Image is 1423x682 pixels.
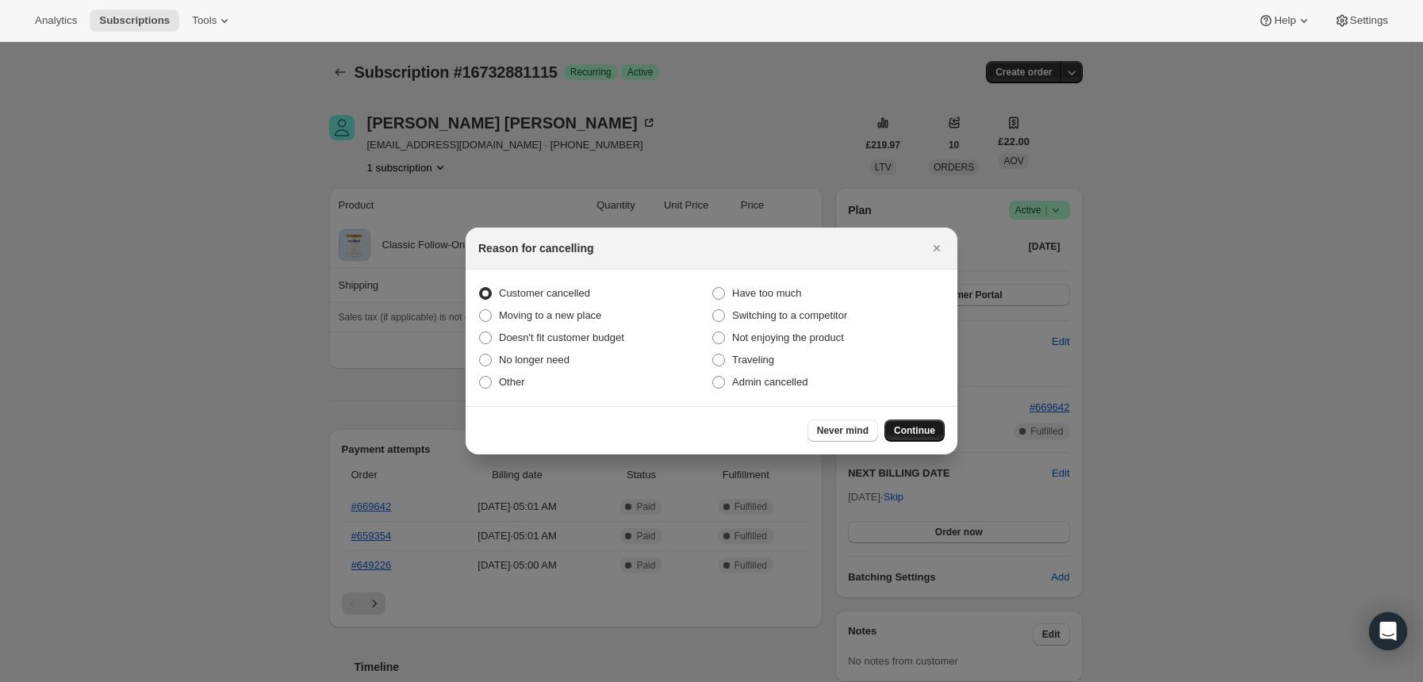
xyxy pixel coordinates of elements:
[884,420,945,442] button: Continue
[732,376,807,388] span: Admin cancelled
[192,14,217,27] span: Tools
[817,424,869,437] span: Never mind
[1369,612,1407,650] div: Open Intercom Messenger
[35,14,77,27] span: Analytics
[1350,14,1388,27] span: Settings
[499,331,624,343] span: Doesn't fit customer budget
[478,240,593,256] h2: Reason for cancelling
[1248,10,1321,32] button: Help
[499,376,525,388] span: Other
[499,287,590,299] span: Customer cancelled
[25,10,86,32] button: Analytics
[926,237,948,259] button: Close
[499,354,570,366] span: No longer need
[732,309,847,321] span: Switching to a competitor
[732,354,774,366] span: Traveling
[1274,14,1295,27] span: Help
[732,331,844,343] span: Not enjoying the product
[499,309,601,321] span: Moving to a new place
[807,420,878,442] button: Never mind
[732,287,801,299] span: Have too much
[894,424,935,437] span: Continue
[1325,10,1398,32] button: Settings
[90,10,179,32] button: Subscriptions
[182,10,242,32] button: Tools
[99,14,170,27] span: Subscriptions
